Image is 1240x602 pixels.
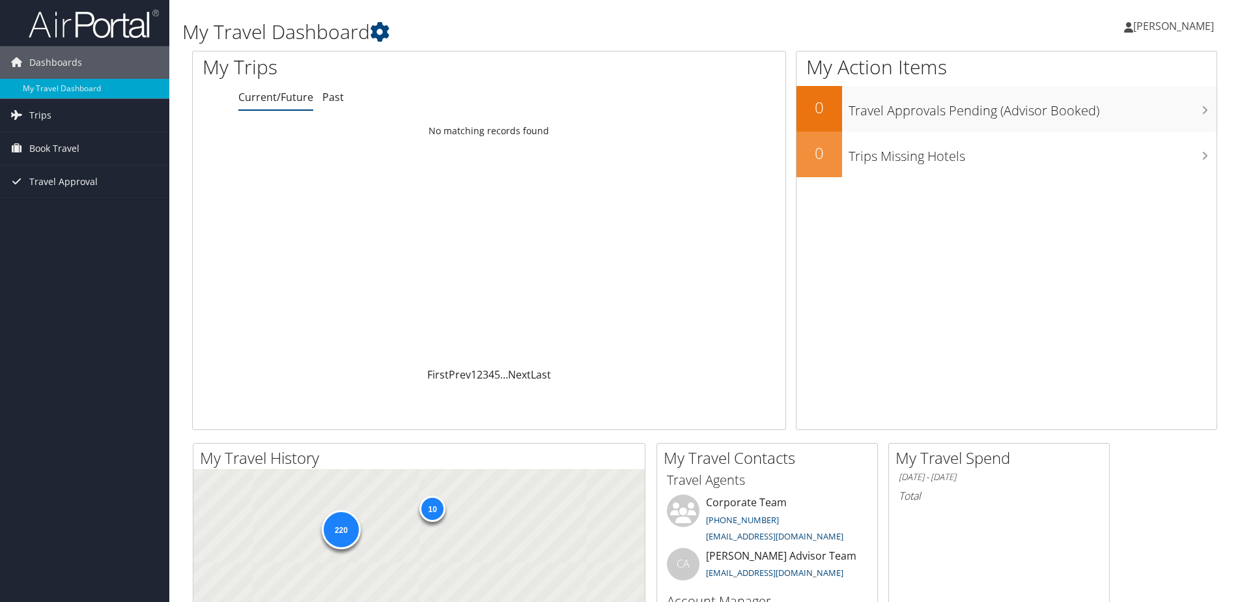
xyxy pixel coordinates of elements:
[796,142,842,164] h2: 0
[500,367,508,382] span: …
[1124,7,1227,46] a: [PERSON_NAME]
[238,90,313,104] a: Current/Future
[531,367,551,382] a: Last
[321,510,360,549] div: 220
[483,367,488,382] a: 3
[29,46,82,79] span: Dashboards
[203,53,529,81] h1: My Trips
[660,494,874,548] li: Corporate Team
[488,367,494,382] a: 4
[849,95,1217,120] h3: Travel Approvals Pending (Advisor Booked)
[477,367,483,382] a: 2
[899,489,1099,503] h6: Total
[796,86,1217,132] a: 0Travel Approvals Pending (Advisor Booked)
[427,367,449,382] a: First
[849,141,1217,165] h3: Trips Missing Hotels
[796,53,1217,81] h1: My Action Items
[449,367,471,382] a: Prev
[322,90,344,104] a: Past
[494,367,500,382] a: 5
[29,132,79,165] span: Book Travel
[508,367,531,382] a: Next
[29,165,98,198] span: Travel Approval
[667,548,699,580] div: CA
[667,471,867,489] h3: Travel Agents
[796,132,1217,177] a: 0Trips Missing Hotels
[664,447,877,469] h2: My Travel Contacts
[200,447,645,469] h2: My Travel History
[796,96,842,119] h2: 0
[706,530,843,542] a: [EMAIL_ADDRESS][DOMAIN_NAME]
[29,8,159,39] img: airportal-logo.png
[706,514,779,526] a: [PHONE_NUMBER]
[1133,19,1214,33] span: [PERSON_NAME]
[471,367,477,382] a: 1
[899,471,1099,483] h6: [DATE] - [DATE]
[660,548,874,590] li: [PERSON_NAME] Advisor Team
[706,567,843,579] a: [EMAIL_ADDRESS][DOMAIN_NAME]
[29,99,51,132] span: Trips
[419,496,445,522] div: 10
[895,447,1109,469] h2: My Travel Spend
[193,119,785,143] td: No matching records found
[182,18,879,46] h1: My Travel Dashboard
